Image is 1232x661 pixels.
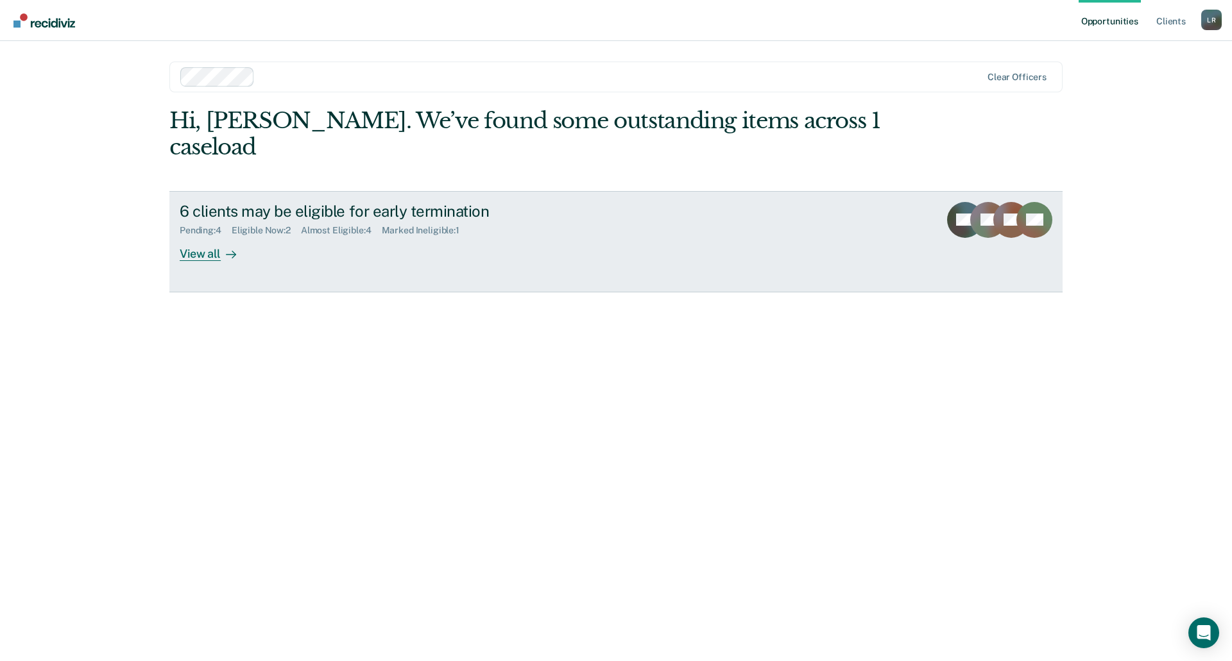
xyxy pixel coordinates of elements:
[13,13,75,28] img: Recidiviz
[169,191,1063,292] a: 6 clients may be eligible for early terminationPending:4Eligible Now:2Almost Eligible:4Marked Ine...
[1201,10,1222,30] button: Profile dropdown button
[301,225,382,236] div: Almost Eligible : 4
[382,225,470,236] div: Marked Ineligible : 1
[180,202,630,221] div: 6 clients may be eligible for early termination
[988,72,1047,83] div: Clear officers
[1201,10,1222,30] div: L R
[180,236,252,261] div: View all
[169,108,884,160] div: Hi, [PERSON_NAME]. We’ve found some outstanding items across 1 caseload
[1188,617,1219,648] div: Open Intercom Messenger
[180,225,232,236] div: Pending : 4
[232,225,301,236] div: Eligible Now : 2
